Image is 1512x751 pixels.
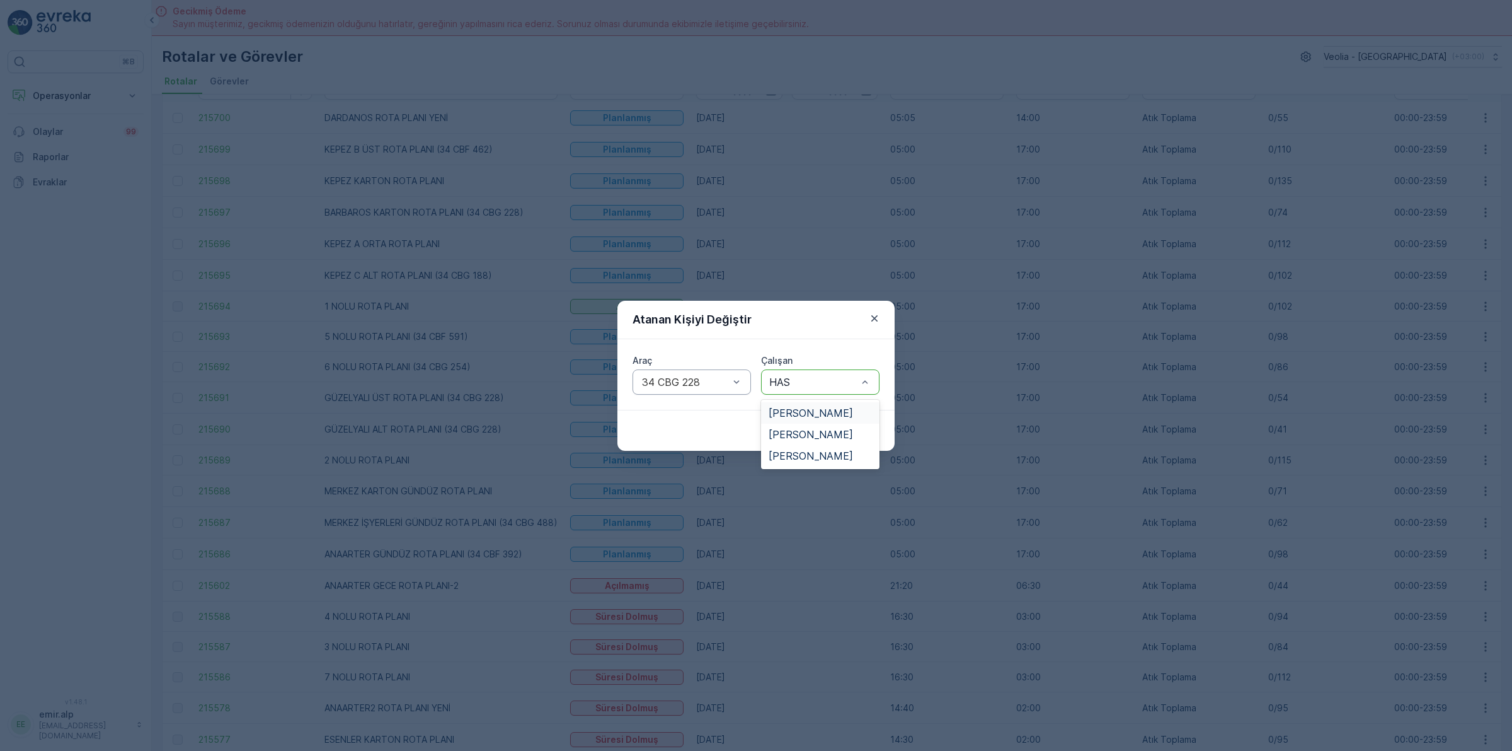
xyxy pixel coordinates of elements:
span: [PERSON_NAME] [769,429,853,440]
label: Araç [633,355,652,366]
span: [PERSON_NAME] [769,450,853,462]
p: Atanan Kişiyi Değiştir [633,311,752,329]
label: Çalışan [761,355,793,366]
span: [PERSON_NAME] [769,407,853,419]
